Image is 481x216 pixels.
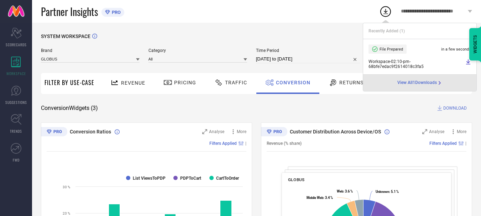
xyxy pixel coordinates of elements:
[337,189,343,193] tspan: Web
[245,141,246,146] span: |
[397,80,443,86] div: Open download page
[41,33,90,39] span: SYSTEM WORKSPACE
[379,5,392,18] div: Open download list
[133,176,166,181] text: List ViewsToPDP
[63,185,70,189] text: 30 %
[376,190,389,194] tspan: Unknown
[6,42,27,47] span: SCORECARDS
[288,177,304,182] span: GLOBUS
[209,129,224,134] span: Analyse
[41,105,98,112] span: Conversion Widgets ( 3 )
[397,80,437,86] span: View All 1 Downloads
[261,127,287,138] div: Premium
[110,10,121,15] span: PRO
[180,176,201,181] text: PDPToCart
[216,176,239,181] text: CartToOrder
[202,129,207,134] svg: Zoom
[45,78,94,87] span: Filter By Use-Case
[307,196,323,200] tspan: Mobile Web
[276,80,310,85] span: Conversion
[174,80,196,85] span: Pricing
[121,80,145,86] span: Revenue
[256,48,360,53] span: Time Period
[5,100,27,105] span: SUGGESTIONS
[457,129,466,134] span: More
[41,127,67,138] div: Premium
[441,47,471,52] span: in a few seconds
[380,47,403,52] span: File Prepared
[267,141,302,146] span: Revenue (% share)
[41,48,140,53] span: Brand
[429,129,444,134] span: Analyse
[443,105,467,112] span: DOWNLOAD
[465,141,466,146] span: |
[209,141,237,146] span: Filters Applied
[148,48,247,53] span: Category
[307,196,333,200] text: : 3.4 %
[237,129,246,134] span: More
[337,189,353,193] text: : 3.6 %
[41,4,98,19] span: Partner Insights
[10,128,22,134] span: TRENDS
[397,80,443,86] a: View All1Downloads
[225,80,247,85] span: Traffic
[465,59,471,69] a: Download
[368,28,405,33] span: Recently Added ( 1 )
[339,80,364,85] span: Returns
[429,141,457,146] span: Filters Applied
[63,211,70,215] text: 20 %
[256,55,360,63] input: Select time period
[422,129,427,134] svg: Zoom
[70,129,111,135] span: Conversion Ratios
[376,190,399,194] text: : 5.1 %
[368,59,464,69] span: Workspace - 02:10-pm - 68bfe7edac9f2614018c3fa5
[6,71,26,76] span: WORKSPACE
[290,129,381,135] span: Customer Distribution Across Device/OS
[13,157,20,163] span: FWD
